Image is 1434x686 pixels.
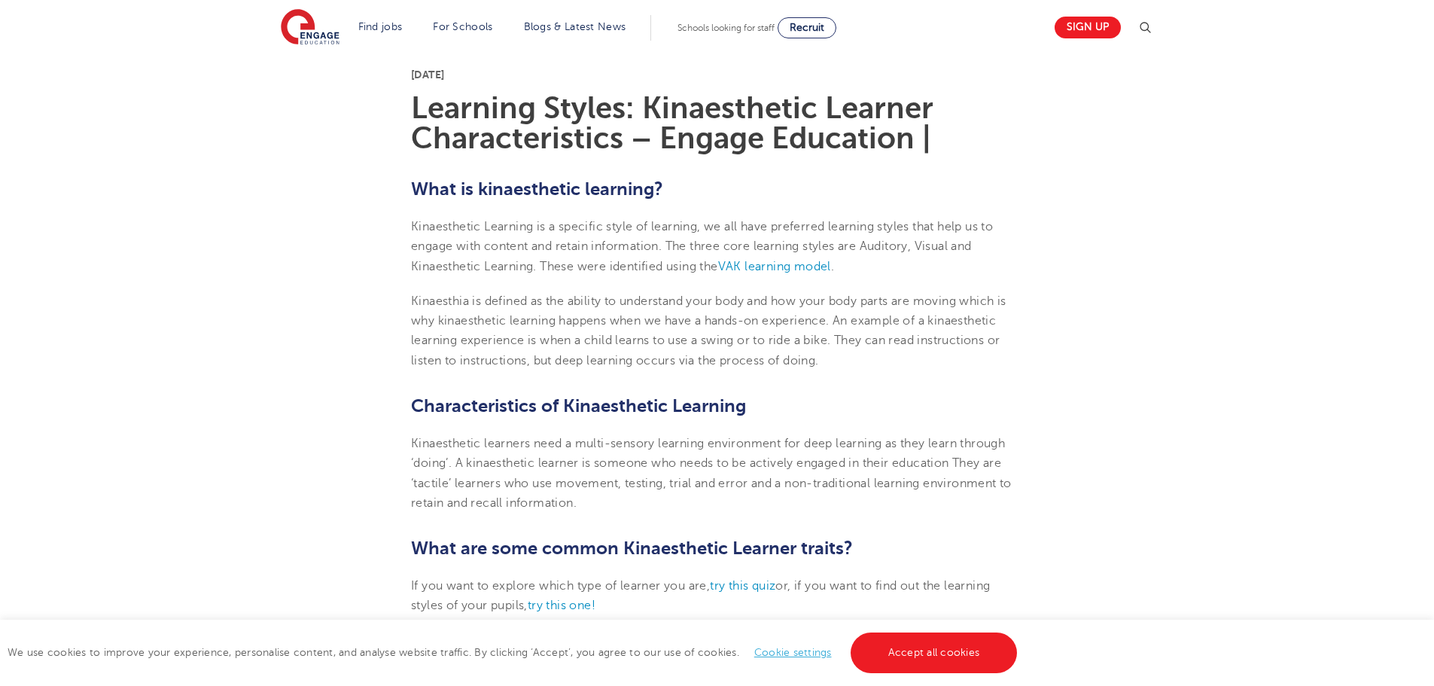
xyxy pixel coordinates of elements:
[411,314,1000,367] span: inaesthetic learning happens when we have a hands-on experience. An example of a kinaesthetic lea...
[411,176,1023,202] h2: What is kinaesthetic learning?
[8,647,1021,658] span: We use cookies to improve your experience, personalise content, and analyse website traffic. By c...
[778,17,836,38] a: Recruit
[851,633,1018,673] a: Accept all cookies
[540,260,717,273] span: These were identified using the
[411,220,993,273] span: Kinaesthetic Learning is a specific style of learning, we all have preferred learning styles that...
[754,647,832,658] a: Cookie settings
[831,260,834,273] span: .
[1055,17,1121,38] a: Sign up
[528,599,595,612] a: try this one!
[411,576,1023,616] p: If you want to explore which type of learner you are, or, if you want to find out the learning st...
[524,21,626,32] a: Blogs & Latest News
[358,21,403,32] a: Find jobs
[411,395,746,416] b: Characteristics of Kinaesthetic Learning
[790,22,824,33] span: Recruit
[677,23,775,33] span: Schools looking for staff
[411,437,1012,510] span: Kinaesthetic learners need a multi-sensory learning environment for deep learning as they learn t...
[710,579,775,593] a: try this quiz
[411,294,1006,328] span: Kinaesthia is defined as the ability to understand your body and how your body parts are moving w...
[411,69,1023,80] p: [DATE]
[718,260,831,273] a: VAK learning model
[411,538,853,559] span: What are some common Kinaesthetic Learner traits?
[411,93,1023,154] h1: Learning Styles: Kinaesthetic Learner Characteristics – Engage Education |
[281,9,339,47] img: Engage Education
[433,21,492,32] a: For Schools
